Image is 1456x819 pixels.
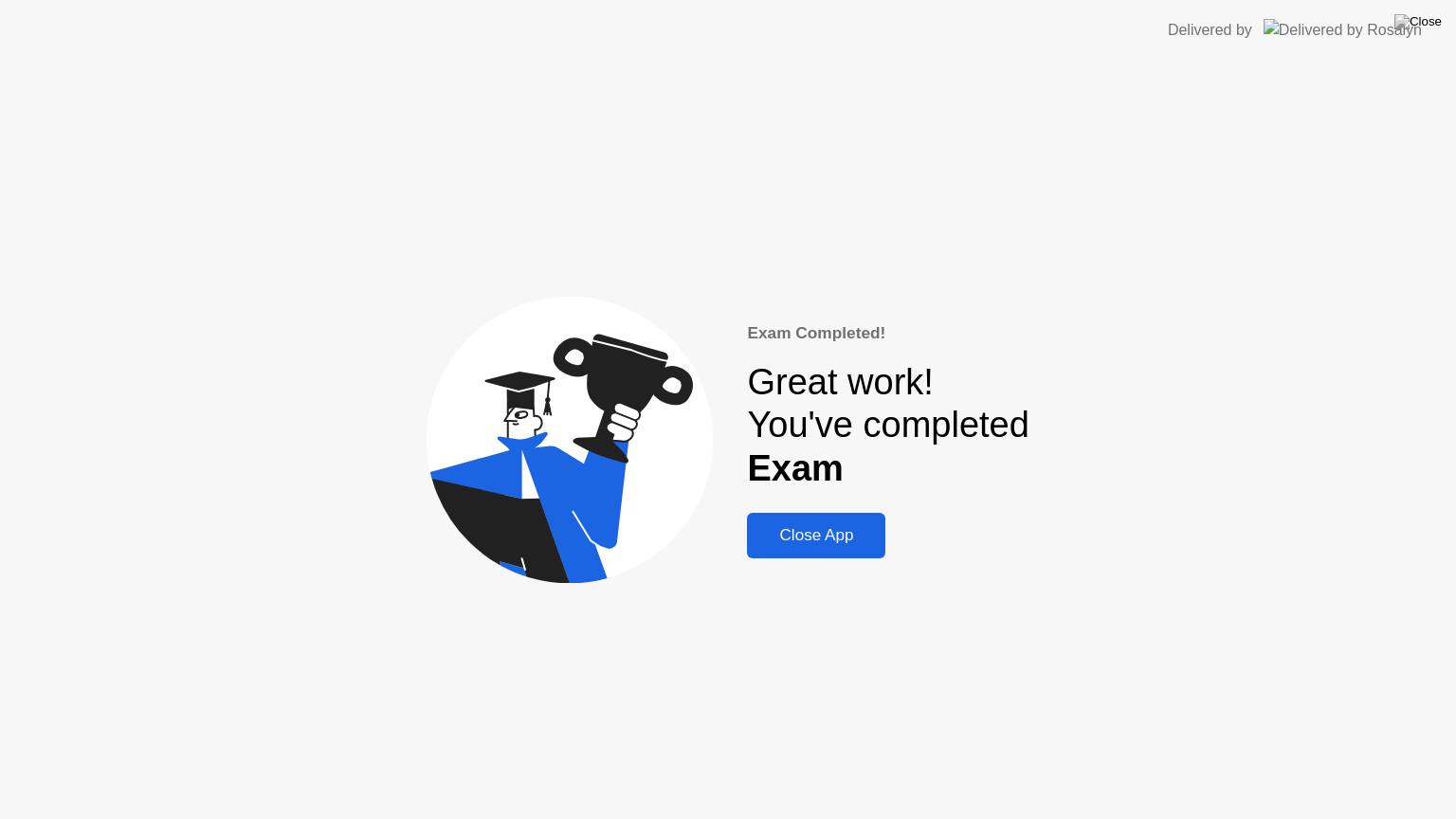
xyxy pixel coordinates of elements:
[1264,19,1422,41] img: Delivered by Rosalyn
[747,321,1028,346] div: Exam Completed!
[753,526,880,545] div: Close App
[1168,19,1252,42] div: Delivered by
[747,448,843,488] b: Exam
[1394,14,1442,29] img: Close
[747,361,1028,491] div: Great work! You've completed
[747,513,885,558] button: Close App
